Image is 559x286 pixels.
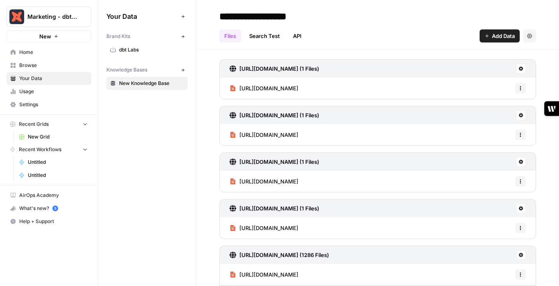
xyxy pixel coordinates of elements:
[239,158,319,166] h3: [URL][DOMAIN_NAME] (1 Files)
[19,121,49,128] span: Recent Grids
[15,156,91,169] a: Untitled
[7,202,91,214] div: What's new?
[230,78,298,99] a: [URL][DOMAIN_NAME]
[19,146,61,153] span: Recent Workflows
[7,72,91,85] a: Your Data
[19,218,88,225] span: Help + Support
[239,204,319,212] h3: [URL][DOMAIN_NAME] (1 Files)
[219,29,241,42] a: Files
[7,215,91,228] button: Help + Support
[28,172,88,179] span: Untitled
[19,101,88,108] span: Settings
[239,111,319,119] h3: [URL][DOMAIN_NAME] (1 Files)
[28,159,88,166] span: Untitled
[28,133,88,141] span: New Grid
[119,46,184,54] span: dbt Labs
[15,130,91,143] a: New Grid
[230,60,319,78] a: [URL][DOMAIN_NAME] (1 Files)
[39,32,51,40] span: New
[19,88,88,95] span: Usage
[7,30,91,42] button: New
[230,124,298,145] a: [URL][DOMAIN_NAME]
[54,206,56,210] text: 5
[19,75,88,82] span: Your Data
[230,199,319,217] a: [URL][DOMAIN_NAME] (1 Files)
[239,177,298,185] span: [URL][DOMAIN_NAME]
[7,118,91,130] button: Recent Grids
[119,80,184,87] span: New Knowledge Base
[230,153,319,171] a: [URL][DOMAIN_NAME] (1 Files)
[7,143,91,156] button: Recent Workflows
[106,77,188,90] a: New Knowledge Base
[7,59,91,72] a: Browse
[27,13,77,21] span: Marketing - dbt Labs
[106,11,178,21] span: Your Data
[239,224,298,232] span: [URL][DOMAIN_NAME]
[239,270,298,279] span: [URL][DOMAIN_NAME]
[239,84,298,92] span: [URL][DOMAIN_NAME]
[15,169,91,182] a: Untitled
[106,43,188,56] a: dbt Labs
[7,85,91,98] a: Usage
[19,62,88,69] span: Browse
[52,206,58,211] a: 5
[244,29,285,42] a: Search Test
[7,7,91,27] button: Workspace: Marketing - dbt Labs
[239,65,319,73] h3: [URL][DOMAIN_NAME] (1 Files)
[106,33,130,40] span: Brand Kits
[106,66,147,74] span: Knowledge Bases
[239,131,298,139] span: [URL][DOMAIN_NAME]
[230,217,298,239] a: [URL][DOMAIN_NAME]
[239,251,329,259] h3: [URL][DOMAIN_NAME] (1286 Files)
[7,98,91,111] a: Settings
[480,29,520,42] button: Add Data
[9,9,24,24] img: Marketing - dbt Labs Logo
[288,29,307,42] a: API
[19,49,88,56] span: Home
[492,32,515,40] span: Add Data
[230,264,298,285] a: [URL][DOMAIN_NAME]
[7,202,91,215] button: What's new? 5
[230,171,298,192] a: [URL][DOMAIN_NAME]
[230,106,319,124] a: [URL][DOMAIN_NAME] (1 Files)
[230,246,329,264] a: [URL][DOMAIN_NAME] (1286 Files)
[7,189,91,202] a: AirOps Academy
[7,46,91,59] a: Home
[19,192,88,199] span: AirOps Academy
